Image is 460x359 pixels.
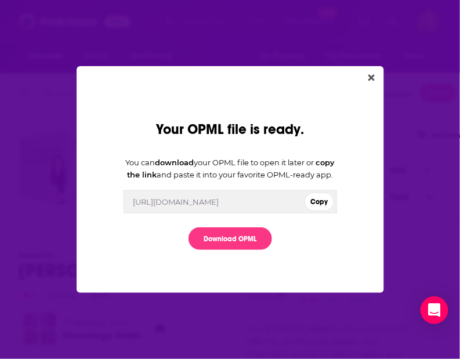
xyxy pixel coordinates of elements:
div: Your OPML file is ready. [156,121,304,138]
div: [URL][DOMAIN_NAME] [133,197,219,206]
span: copy the link [127,158,335,179]
span: download [155,158,194,167]
div: You can your OPML file to open it later or and paste it into your favorite OPML-ready app. [124,157,337,181]
a: Download OPML [189,227,272,250]
button: Copy Export Link [305,193,334,211]
button: Close [364,71,379,85]
div: Open Intercom Messenger [421,296,448,324]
